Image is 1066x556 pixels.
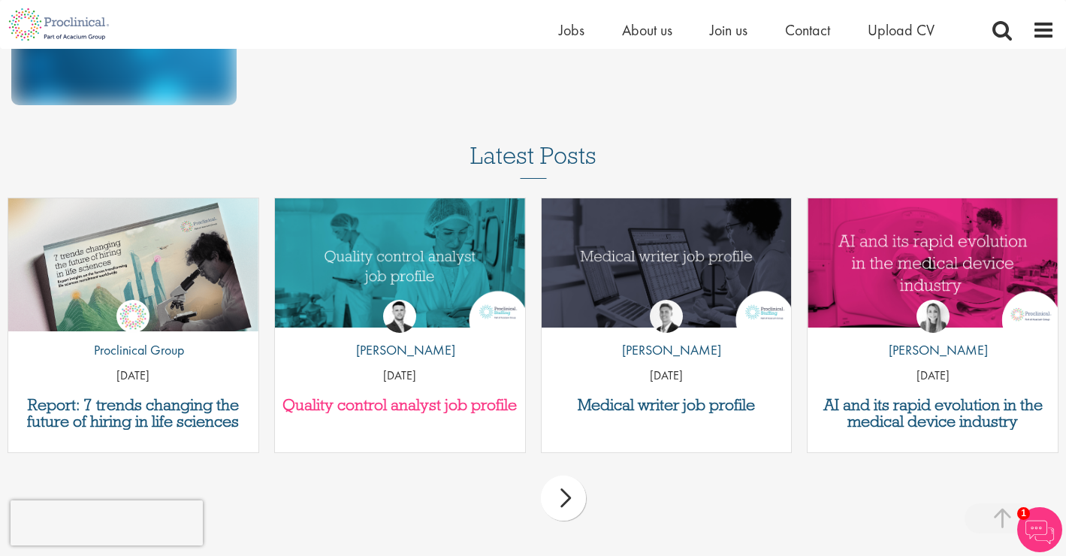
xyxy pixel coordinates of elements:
a: Joshua Godden [PERSON_NAME] [345,300,455,367]
img: AI and Its Impact on the Medical Device Industry | Proclinical [808,198,1058,328]
p: [DATE] [808,367,1058,385]
p: [DATE] [275,367,525,385]
p: Proclinical Group [83,340,184,360]
img: Medical writer job profile [542,198,792,328]
a: Link to a post [275,198,525,331]
a: Upload CV [868,20,935,40]
img: Chatbot [1017,507,1062,552]
a: Hannah Burke [PERSON_NAME] [877,300,988,367]
p: [PERSON_NAME] [345,340,455,360]
img: quality control analyst job profile [275,198,525,328]
a: Report: 7 trends changing the future of hiring in life sciences [16,397,251,430]
a: Quality control analyst job profile [282,397,518,413]
img: Joshua Godden [383,300,416,333]
span: 1 [1017,507,1030,520]
a: Medical writer job profile [549,397,784,413]
a: AI and its rapid evolution in the medical device industry [815,397,1050,430]
a: George Watson [PERSON_NAME] [611,300,721,367]
p: [DATE] [8,367,258,385]
a: About us [622,20,672,40]
div: next [541,476,586,521]
a: Join us [710,20,747,40]
img: Hannah Burke [917,300,950,333]
img: Proclinical Group [116,300,149,333]
img: Proclinical: Life sciences hiring trends report 2025 [8,198,258,339]
a: Jobs [559,20,584,40]
h3: Latest Posts [470,143,596,179]
a: Proclinical Group Proclinical Group [83,300,184,367]
a: Link to a post [808,198,1058,331]
p: [PERSON_NAME] [611,340,721,360]
a: Contact [785,20,830,40]
img: George Watson [650,300,683,333]
a: Link to a post [8,198,258,331]
p: [PERSON_NAME] [877,340,988,360]
a: Link to a post [542,198,792,331]
p: [DATE] [542,367,792,385]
